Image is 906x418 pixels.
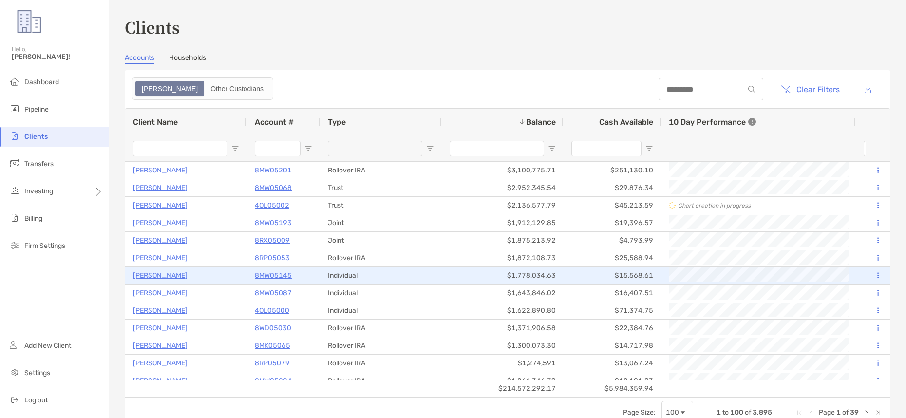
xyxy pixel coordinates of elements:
[255,234,290,247] p: 8RX05009
[320,232,442,249] div: Joint
[133,269,188,282] a: [PERSON_NAME]
[864,141,895,156] input: ITD Filter Input
[666,408,679,417] div: 100
[133,217,188,229] a: [PERSON_NAME]
[320,197,442,214] div: Trust
[442,214,564,231] div: $1,912,129.85
[442,302,564,319] div: $1,622,890.80
[255,199,289,211] p: 4QL05002
[255,269,292,282] p: 8MW05145
[564,197,661,214] div: $45,213.59
[807,409,815,417] div: Previous Page
[564,302,661,319] div: $71,374.75
[255,287,292,299] a: 8MW05087
[819,408,835,417] span: Page
[133,164,188,176] p: [PERSON_NAME]
[133,322,188,334] a: [PERSON_NAME]
[24,396,48,404] span: Log out
[169,54,206,64] a: Households
[9,130,20,142] img: clients icon
[133,287,188,299] a: [PERSON_NAME]
[571,141,642,156] input: Cash Available Filter Input
[133,234,188,247] a: [PERSON_NAME]
[863,409,870,417] div: Next Page
[320,214,442,231] div: Joint
[842,408,849,417] span: of
[442,337,564,354] div: $1,300,073.30
[133,375,188,387] p: [PERSON_NAME]
[255,217,292,229] p: 8MW05193
[24,160,54,168] span: Transfers
[442,355,564,372] div: $1,274,591
[320,355,442,372] div: Rollover IRA
[132,77,273,100] div: segmented control
[255,357,290,369] a: 8RP05079
[133,117,178,127] span: Client Name
[564,320,661,337] div: $22,384.76
[442,285,564,302] div: $1,643,846.02
[450,141,544,156] input: Balance Filter Input
[24,369,50,377] span: Settings
[133,252,188,264] p: [PERSON_NAME]
[304,145,312,152] button: Open Filter Menu
[9,239,20,251] img: firm-settings icon
[24,214,42,223] span: Billing
[9,76,20,87] img: dashboard icon
[255,322,291,334] a: 8WD05030
[133,304,188,317] a: [PERSON_NAME]
[753,408,772,417] span: 3,895
[24,78,59,86] span: Dashboard
[328,117,346,127] span: Type
[9,185,20,196] img: investing icon
[255,252,290,264] p: 8RP05053
[133,182,188,194] a: [PERSON_NAME]
[133,340,188,352] a: [PERSON_NAME]
[526,117,556,127] span: Balance
[133,357,188,369] p: [PERSON_NAME]
[133,199,188,211] p: [PERSON_NAME]
[564,249,661,266] div: $25,588.94
[24,105,49,114] span: Pipeline
[874,409,882,417] div: Last Page
[9,157,20,169] img: transfers icon
[564,285,661,302] div: $16,407.51
[255,182,292,194] a: 8MW05068
[320,372,442,389] div: Rollover IRA
[255,117,294,127] span: Account #
[255,340,290,352] a: 8MK05065
[125,16,890,38] h3: Clients
[442,232,564,249] div: $1,875,213.92
[442,179,564,196] div: $2,952,345.54
[442,249,564,266] div: $1,872,108.73
[136,82,203,95] div: Zoe
[9,103,20,114] img: pipeline icon
[850,408,859,417] span: 39
[426,145,434,152] button: Open Filter Menu
[645,145,653,152] button: Open Filter Menu
[836,408,841,417] span: 1
[255,304,289,317] a: 4QL05000
[548,145,556,152] button: Open Filter Menu
[320,179,442,196] div: Trust
[773,78,847,100] button: Clear Filters
[255,141,301,156] input: Account # Filter Input
[24,187,53,195] span: Investing
[255,375,292,387] a: 8MW05224
[9,212,20,224] img: billing icon
[564,179,661,196] div: $29,876.34
[564,337,661,354] div: $14,717.98
[320,337,442,354] div: Rollover IRA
